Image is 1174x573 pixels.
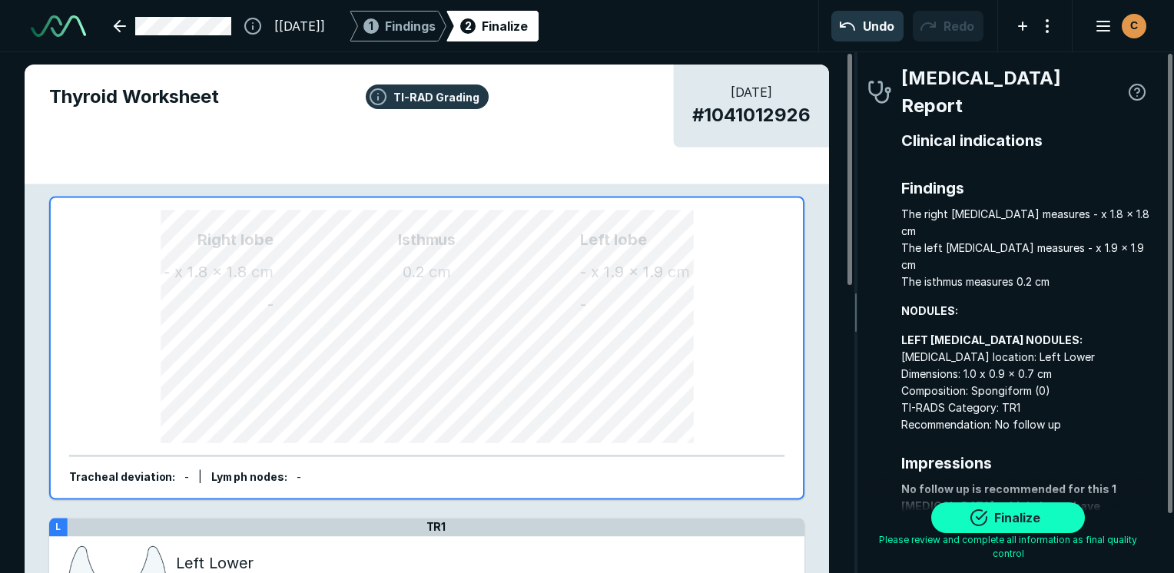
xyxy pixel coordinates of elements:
span: Clinical indications [901,129,1149,152]
span: Please review and complete all information as final quality control [867,533,1149,561]
span: - x 1.8 x 1.8 [164,263,247,281]
span: C [1130,18,1138,34]
span: # 1041012926 [692,101,811,129]
span: Findings [385,17,436,35]
span: [MEDICAL_DATA] location: Left Lower Dimensions: 1.0 x 0.9 x 0.7 cm Composition: Spongiform (0) TI... [901,332,1149,433]
button: Finalize [931,502,1085,533]
a: See-Mode Logo [25,9,92,43]
span: cm [251,263,274,281]
strong: LEFT [MEDICAL_DATA] NODULES: [901,333,1083,346]
button: Undo [831,11,904,41]
span: 1 [369,18,373,34]
button: Redo [913,11,983,41]
div: - [580,293,766,316]
span: Left lobe [580,228,766,251]
button: avatar-name [1085,11,1149,41]
span: Isthmus [274,228,580,251]
span: Findings [901,177,1149,200]
span: 0.2 [403,263,425,281]
span: Thyroid Worksheet [49,83,804,111]
span: [DATE] [692,83,811,101]
div: 1Findings [350,11,446,41]
span: [MEDICAL_DATA] Report [901,65,1125,120]
div: - [88,293,274,316]
span: The right [MEDICAL_DATA] measures - x 1.8 x 1.8 cm The left [MEDICAL_DATA] measures - x 1.9 x 1.9... [901,206,1149,290]
div: - [184,469,189,486]
strong: L [55,521,61,532]
span: [[DATE]] [274,17,325,35]
div: Finalize [482,17,528,35]
div: 2Finalize [446,11,539,41]
span: TR1 [426,520,446,534]
span: 2 [465,18,472,34]
span: Right lobe [88,228,274,251]
span: Impressions [901,452,1149,475]
span: cm [429,263,451,281]
img: See-Mode Logo [31,15,86,37]
div: | [198,469,202,486]
button: TI-RAD Grading [366,84,489,109]
span: - [297,471,301,484]
span: cm [668,263,690,281]
strong: NODULES: [901,304,958,317]
div: avatar-name [1122,14,1146,38]
span: Tracheal deviation : [69,471,176,484]
span: - x 1.9 x 1.9 [580,263,663,281]
span: Lymph nodes : [211,471,287,484]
